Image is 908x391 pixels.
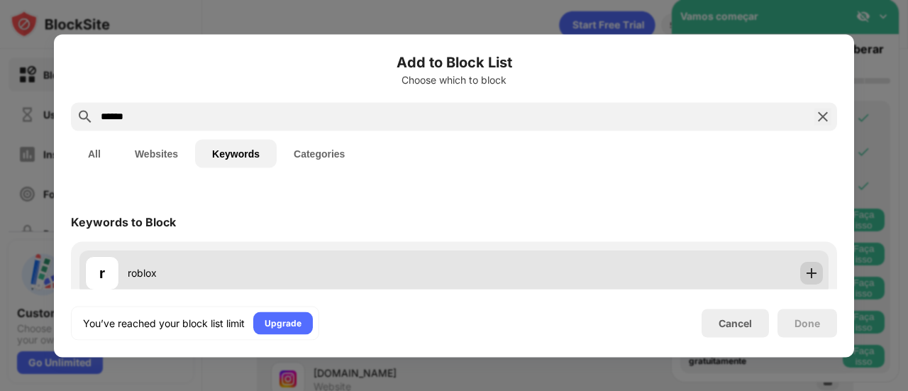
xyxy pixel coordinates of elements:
div: Done [794,317,820,329]
div: Upgrade [265,316,301,330]
img: search.svg [77,108,94,125]
div: Choose which to block [71,74,837,85]
button: Websites [118,139,195,167]
button: Keywords [195,139,277,167]
div: You’ve reached your block list limit [83,316,245,330]
div: roblox [128,265,454,280]
button: Categories [277,139,362,167]
h6: Add to Block List [71,51,837,72]
button: All [71,139,118,167]
div: r [99,262,105,283]
img: search-close [814,108,831,125]
div: Cancel [719,317,752,329]
div: Keywords to Block [71,214,176,228]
